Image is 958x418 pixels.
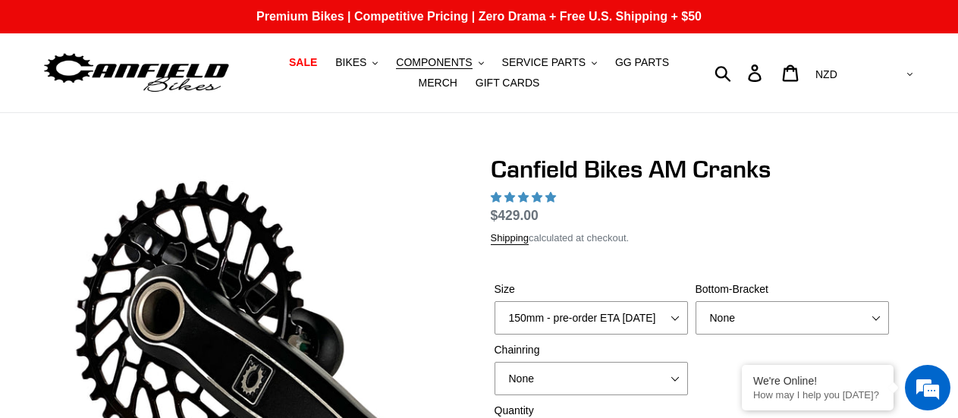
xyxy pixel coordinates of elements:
[495,52,605,73] button: SERVICE PARTS
[502,56,586,69] span: SERVICE PARTS
[491,191,559,203] span: 4.97 stars
[491,155,893,184] h1: Canfield Bikes AM Cranks
[468,73,548,93] a: GIFT CARDS
[495,342,688,358] label: Chainring
[419,77,457,90] span: MERCH
[615,56,669,69] span: GG PARTS
[491,232,529,245] a: Shipping
[491,231,893,246] div: calculated at checkout.
[411,73,465,93] a: MERCH
[696,281,889,297] label: Bottom-Bracket
[388,52,491,73] button: COMPONENTS
[42,49,231,97] img: Canfield Bikes
[753,389,882,401] p: How may I help you today?
[396,56,472,69] span: COMPONENTS
[335,56,366,69] span: BIKES
[495,281,688,297] label: Size
[608,52,677,73] a: GG PARTS
[289,56,317,69] span: SALE
[753,375,882,387] div: We're Online!
[328,52,385,73] button: BIKES
[491,208,539,223] span: $429.00
[476,77,540,90] span: GIFT CARDS
[281,52,325,73] a: SALE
